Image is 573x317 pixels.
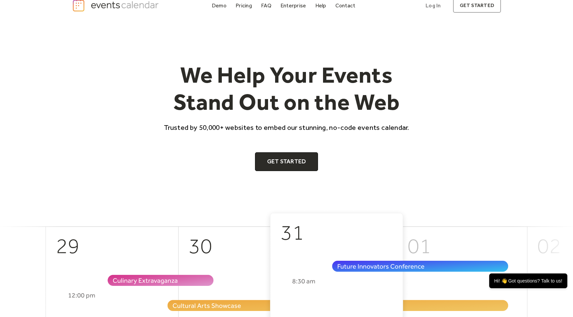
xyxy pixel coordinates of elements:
[236,4,252,7] div: Pricing
[333,1,358,10] a: Contact
[233,1,255,10] a: Pricing
[280,4,306,7] div: Enterprise
[158,123,415,132] p: Trusted by 50,000+ websites to embed our stunning, no-code events calendar.
[261,4,271,7] div: FAQ
[278,1,309,10] a: Enterprise
[313,1,329,10] a: Help
[209,1,229,10] a: Demo
[255,152,318,171] a: Get Started
[158,61,415,116] h1: We Help Your Events Stand Out on the Web
[258,1,274,10] a: FAQ
[335,4,356,7] div: Contact
[315,4,326,7] div: Help
[212,4,227,7] div: Demo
